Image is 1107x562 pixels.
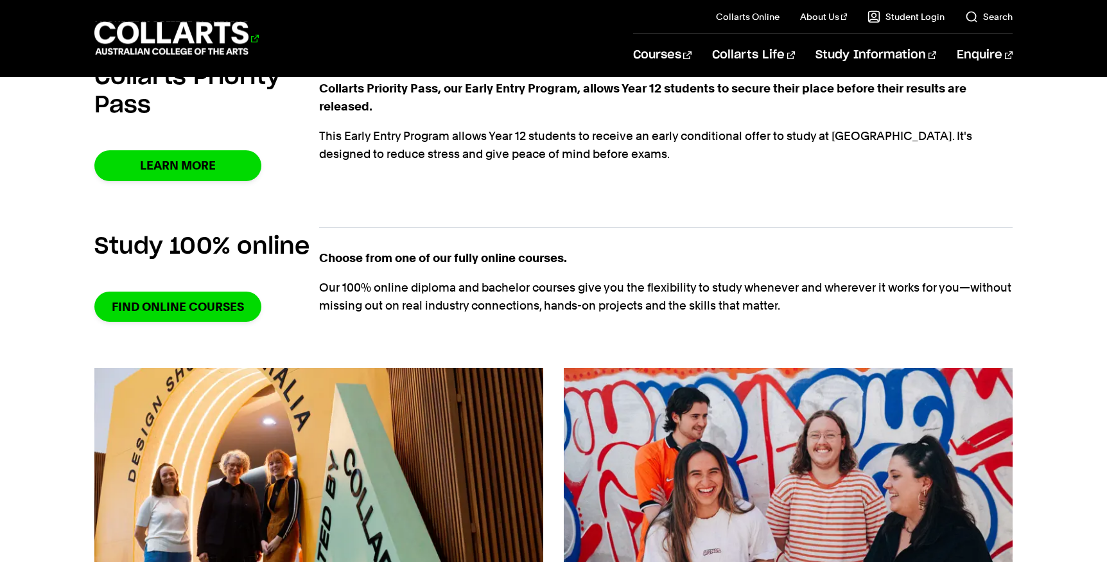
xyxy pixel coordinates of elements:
strong: Choose from one of our fully online courses. [319,251,567,265]
a: Learn More [94,150,261,180]
a: Study Information [815,34,936,76]
a: Student Login [867,10,945,23]
a: About Us [800,10,848,23]
p: Our 100% online diploma and bachelor courses give you the flexibility to study whenever and where... [319,279,1013,315]
a: Collarts Online [716,10,780,23]
h2: Collarts Priority Pass [94,63,319,119]
a: Enquire [957,34,1013,76]
p: This Early Entry Program allows Year 12 students to receive an early conditional offer to study a... [319,127,1013,163]
strong: Collarts Priority Pass, our Early Entry Program, allows Year 12 students to secure their place be... [319,82,966,113]
a: Search [965,10,1013,23]
div: Go to homepage [94,20,259,57]
h2: Study 100% online [94,233,309,261]
a: Find online courses [94,292,261,322]
a: Collarts Life [712,34,795,76]
a: Courses [633,34,692,76]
